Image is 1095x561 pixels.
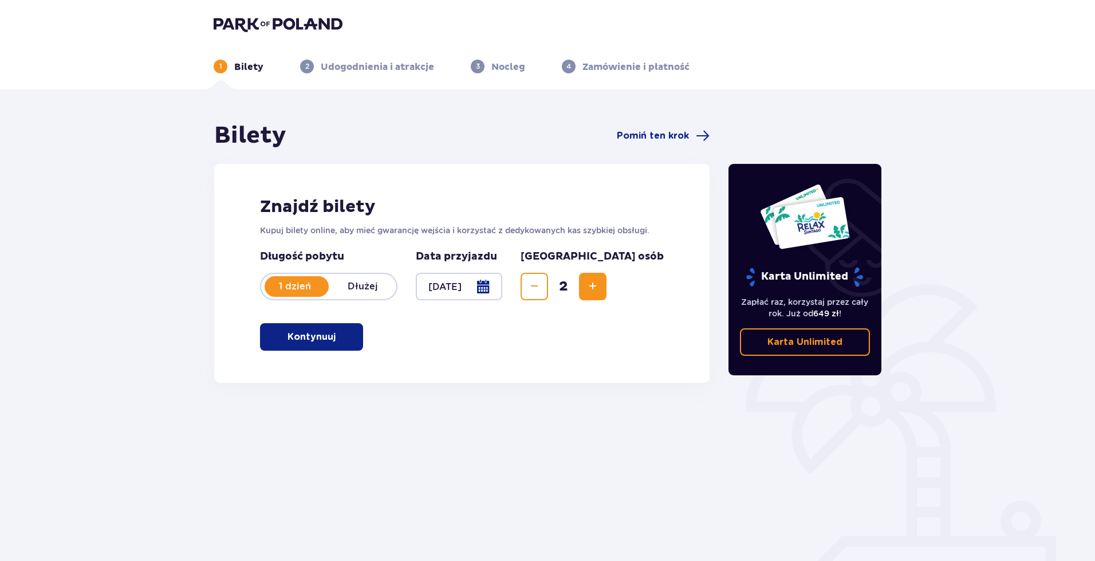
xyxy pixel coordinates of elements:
div: 2Udogodnienia i atrakcje [300,60,434,73]
h1: Bilety [214,121,286,150]
p: 3 [476,61,480,72]
p: Zamówienie i płatność [582,61,690,73]
span: Pomiń ten krok [617,130,689,142]
h2: Znajdź bilety [260,196,664,218]
span: 2 [550,278,577,295]
button: Zwiększ [579,273,606,300]
p: Karta Unlimited [767,336,842,348]
p: 2 [305,61,309,72]
p: Kupuj bilety online, aby mieć gwarancję wejścia i korzystać z dedykowanych kas szybkiej obsługi. [260,225,664,236]
p: [GEOGRAPHIC_DATA] osób [521,250,664,264]
p: Bilety [234,61,263,73]
p: Data przyjazdu [416,250,497,264]
button: Kontynuuj [260,323,363,351]
img: Dwie karty całoroczne do Suntago z napisem 'UNLIMITED RELAX', na białym tle z tropikalnymi liśćmi... [759,183,850,250]
a: Karta Unlimited [740,328,871,356]
p: 4 [566,61,571,72]
p: 1 [219,61,222,72]
button: Zmniejsz [521,273,548,300]
p: Karta Unlimited [745,267,864,287]
p: Dłużej [329,280,396,293]
div: 3Nocleg [471,60,525,73]
span: 649 zł [813,309,839,318]
img: Park of Poland logo [214,16,342,32]
p: Nocleg [491,61,525,73]
div: 4Zamówienie i płatność [562,60,690,73]
p: Zapłać raz, korzystaj przez cały rok. Już od ! [740,296,871,319]
p: Udogodnienia i atrakcje [321,61,434,73]
p: Kontynuuj [287,331,336,343]
p: Długość pobytu [260,250,397,264]
p: 1 dzień [261,280,329,293]
a: Pomiń ten krok [617,129,710,143]
div: 1Bilety [214,60,263,73]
